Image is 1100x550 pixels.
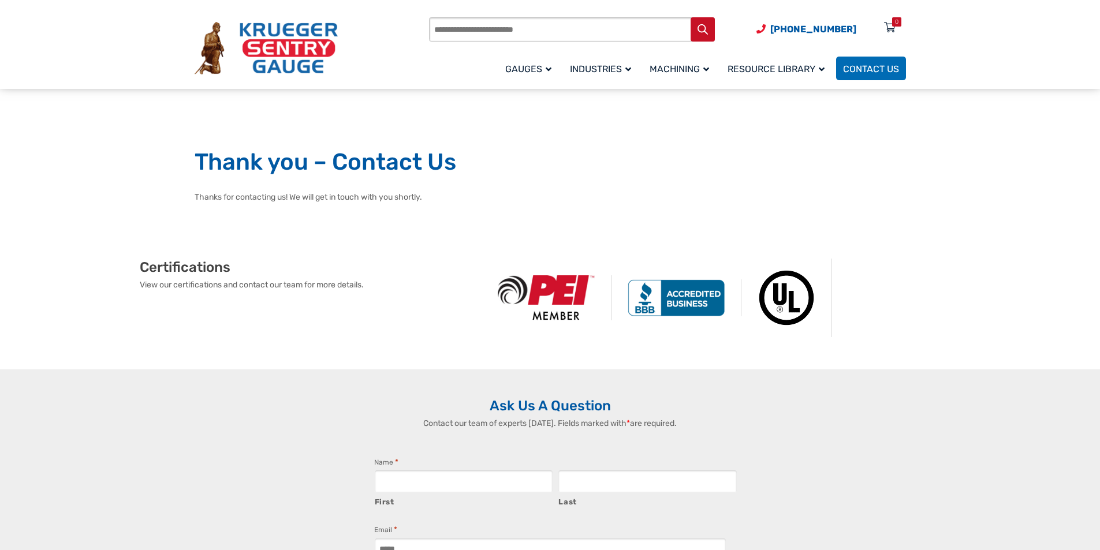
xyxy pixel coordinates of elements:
span: Industries [570,63,631,74]
p: Thanks for contacting us! We will get in touch with you shortly. [195,191,906,203]
span: Resource Library [728,63,825,74]
img: Krueger Sentry Gauge [195,22,338,75]
span: Contact Us [843,63,899,74]
img: PEI Member [482,275,611,320]
span: [PHONE_NUMBER] [770,24,856,35]
a: Gauges [498,55,563,82]
img: Underwriters Laboratories [741,259,832,337]
div: 0 [895,17,898,27]
p: View our certifications and contact our team for more details. [140,279,482,291]
a: Contact Us [836,57,906,80]
a: Resource Library [721,55,836,82]
img: BBB [611,279,741,316]
label: Last [558,493,737,508]
span: Gauges [505,63,551,74]
a: Phone Number (920) 434-8860 [756,22,856,36]
span: Machining [650,63,709,74]
label: First [375,493,553,508]
a: Machining [643,55,721,82]
a: Industries [563,55,643,82]
p: Contact our team of experts [DATE]. Fields marked with are required. [363,417,738,429]
h2: Ask Us A Question [195,397,906,414]
h1: Thank you – Contact Us [195,148,906,177]
h2: Certifications [140,259,482,276]
label: Email [374,524,397,536]
legend: Name [374,457,398,468]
